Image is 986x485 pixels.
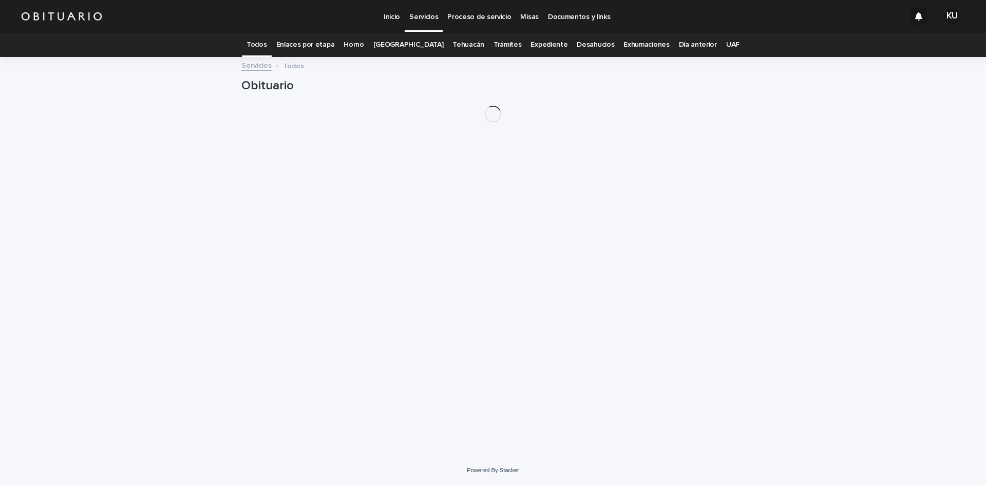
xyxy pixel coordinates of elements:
h1: Obituario [241,79,745,93]
img: HUM7g2VNRLqGMmR9WVqf [21,6,103,27]
a: Exhumaciones [623,33,669,57]
a: [GEOGRAPHIC_DATA] [373,33,444,57]
a: UAF [726,33,739,57]
div: KU [944,8,960,25]
a: Todos [246,33,267,57]
a: Servicios [241,59,272,71]
a: Tehuacán [452,33,484,57]
a: Día anterior [679,33,717,57]
p: Todos [283,60,304,71]
a: Trámites [494,33,522,57]
a: Powered By Stacker [467,467,519,473]
a: Desahucios [577,33,614,57]
a: Enlaces por etapa [276,33,335,57]
a: Horno [344,33,364,57]
a: Expediente [530,33,567,57]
